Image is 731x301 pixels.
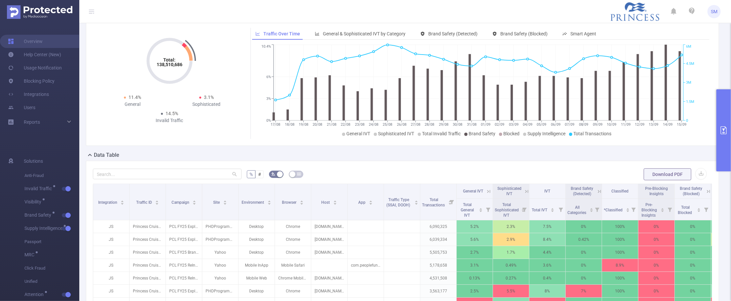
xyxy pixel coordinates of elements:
[593,199,602,220] i: Filter menu
[239,285,275,297] p: Desktop
[495,202,519,218] span: Total Sophisticated IVT
[529,220,565,233] p: 7.5%
[8,88,49,101] a: Integrations
[420,285,456,297] p: 3,563,177
[461,202,474,218] span: Total General IVT
[574,131,612,136] span: Total Transactions
[529,285,565,297] p: 8%
[24,169,79,182] span: Anti-Fraud
[311,246,347,259] p: [DOMAIN_NAME]
[602,285,638,297] p: 100%
[566,233,602,246] p: 0.42%
[264,31,300,36] span: Traffic Over Time
[120,199,124,203] div: Sort
[457,285,493,297] p: 2.5%
[420,272,456,284] p: 4,531,508
[493,220,529,233] p: 2.3%
[565,122,574,127] tspan: 07/09
[24,115,40,129] a: Reports
[239,220,275,233] p: Desktop
[315,31,320,36] i: icon: bar-chart
[202,285,238,297] p: PHDProgrammatic
[166,220,202,233] p: PCL FY25 Explore [259883]
[415,202,418,204] i: icon: caret-down
[24,235,79,248] span: Passport
[268,199,271,201] i: icon: caret-up
[551,207,555,209] i: icon: caret-up
[602,220,638,233] p: 100%
[333,199,337,201] i: icon: caret-up
[297,172,301,176] i: icon: table
[275,285,311,297] p: Chrome
[300,202,304,204] i: icon: caret-down
[661,209,665,211] i: icon: caret-down
[130,233,166,246] p: Princess Cruises_PHD [8807]
[24,292,46,297] span: Attention
[311,233,347,246] p: [DOMAIN_NAME]
[638,272,674,284] p: 0%
[551,207,555,211] div: Sort
[299,122,308,127] tspan: 19/08
[469,131,496,136] span: Brand Safety
[644,168,691,180] button: Download PDF
[638,233,674,246] p: 0%
[239,272,275,284] p: Mobile Web
[166,285,202,297] p: PCL FY25 Explore [259883]
[250,172,253,177] span: %
[520,199,529,220] i: Filter menu
[422,131,461,136] span: Total Invalid Traffic
[202,259,238,272] p: Yahoo
[629,199,638,220] i: Filter menu
[275,233,311,246] p: Chrome
[130,285,166,297] p: Princess Cruises_PHD [8807]
[166,111,178,116] span: 14.5%
[579,122,588,127] tspan: 08/09
[121,202,124,204] i: icon: caret-down
[626,209,630,211] i: icon: caret-down
[602,259,638,272] p: 8.9%
[266,75,271,79] tspan: 6%
[271,122,280,127] tspan: 17/08
[93,169,242,179] input: Search...
[8,101,35,114] a: Users
[239,246,275,259] p: Desktop
[638,220,674,233] p: 0%
[8,48,61,61] a: Help Center (New)
[604,208,624,212] span: *Classified
[24,252,37,257] span: MRC
[493,259,529,272] p: 0.49%
[267,199,271,203] div: Sort
[378,131,414,136] span: Sophisticated IVT
[202,272,238,284] p: Yahoo
[136,200,153,205] span: Traffic ID
[93,246,129,259] p: JS
[675,246,711,259] p: 0%
[493,285,529,297] p: 5.5%
[130,220,166,233] p: Princess Cruises_PHD [8807]
[509,122,518,127] tspan: 03/09
[223,202,227,204] i: icon: caret-down
[24,275,79,288] span: Unified
[155,202,159,204] i: icon: caret-down
[566,272,602,284] p: 0%
[255,31,260,36] i: icon: line-chart
[537,122,546,127] tspan: 05/09
[463,189,483,193] span: General IVT
[93,285,129,297] p: JS
[155,199,159,201] i: icon: caret-up
[130,259,166,272] p: Princess Cruises_PHD [8807]
[479,209,483,211] i: icon: caret-down
[447,184,456,220] i: Filter menu
[665,199,674,220] i: Filter menu
[677,122,686,127] tspan: 15/09
[223,199,227,201] i: icon: caret-up
[504,131,520,136] span: Blocked
[415,199,418,201] i: icon: caret-up
[420,233,456,246] p: 6,039,334
[523,122,532,127] tspan: 04/09
[457,233,493,246] p: 5.6%
[590,209,593,211] i: icon: caret-down
[686,45,691,49] tspan: 6M
[479,207,483,211] div: Sort
[355,122,364,127] tspan: 23/08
